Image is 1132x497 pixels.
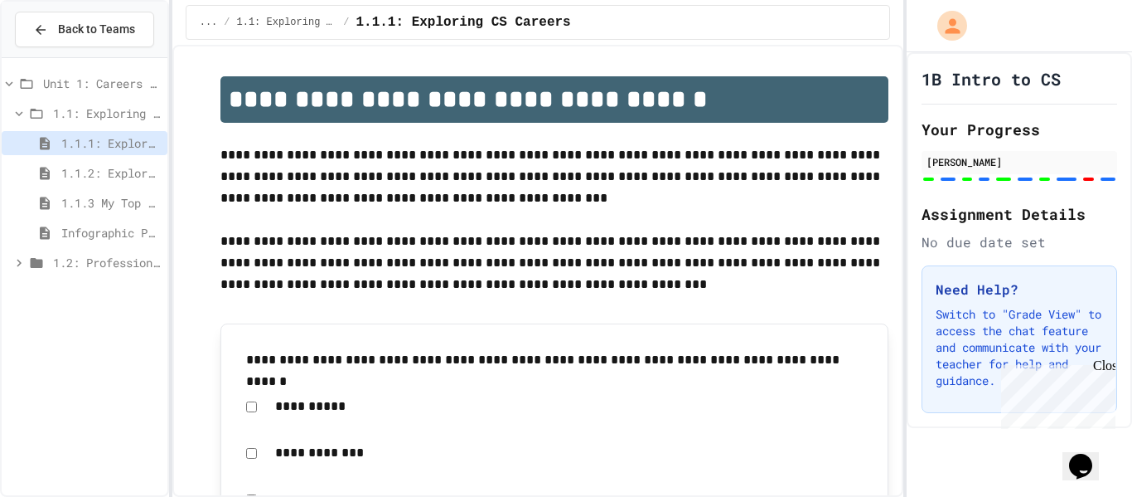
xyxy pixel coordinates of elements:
[43,75,161,92] span: Unit 1: Careers & Professionalism
[200,16,218,29] span: ...
[53,254,161,271] span: 1.2: Professional Communication
[7,7,114,105] div: Chat with us now!Close
[922,232,1117,252] div: No due date set
[61,134,161,152] span: 1.1.1: Exploring CS Careers
[224,16,230,29] span: /
[936,306,1103,389] p: Switch to "Grade View" to access the chat feature and communicate with your teacher for help and ...
[922,202,1117,226] h2: Assignment Details
[61,224,161,241] span: Infographic Project: Your favorite CS
[15,12,154,47] button: Back to Teams
[237,16,337,29] span: 1.1: Exploring CS Careers
[922,118,1117,141] h2: Your Progress
[926,154,1112,169] div: [PERSON_NAME]
[936,280,1103,300] h3: Need Help?
[356,12,570,32] span: 1.1.1: Exploring CS Careers
[1062,431,1115,480] iframe: chat widget
[994,358,1115,429] iframe: chat widget
[53,105,161,122] span: 1.1: Exploring CS Careers
[58,21,135,38] span: Back to Teams
[920,7,971,45] div: My Account
[343,16,349,29] span: /
[61,164,161,182] span: 1.1.2: Exploring CS Careers - Review
[61,194,161,212] span: 1.1.3 My Top 3 CS Careers!
[922,67,1061,90] h1: 1B Intro to CS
